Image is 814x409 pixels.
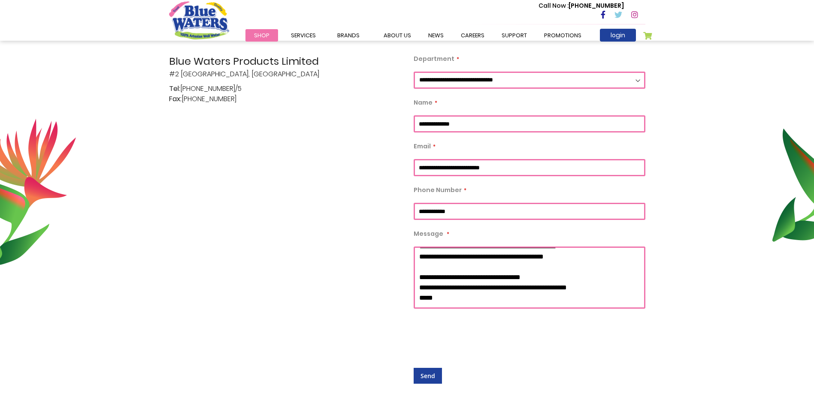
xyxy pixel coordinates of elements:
a: support [493,29,536,42]
span: Name [414,98,433,107]
a: login [600,29,636,42]
span: Tel: [169,84,180,94]
span: Department [414,54,454,63]
span: Services [291,31,316,39]
a: about us [375,29,420,42]
a: careers [452,29,493,42]
span: Message [414,229,443,238]
span: Shop [254,31,269,39]
button: Send [414,368,442,384]
p: [PHONE_NUMBER]/5 [PHONE_NUMBER] [169,84,401,104]
span: Fax: [169,94,182,104]
span: Brands [337,31,360,39]
span: Phone Number [414,186,462,194]
span: Call Now : [539,1,569,10]
a: store logo [169,1,229,39]
span: Email [414,142,431,150]
p: [PHONE_NUMBER] [539,1,624,10]
span: Send [421,372,435,380]
a: Promotions [536,29,590,42]
a: News [420,29,452,42]
iframe: reCAPTCHA [414,317,544,351]
span: Blue Waters Products Limited [169,54,401,69]
p: #2 [GEOGRAPHIC_DATA], [GEOGRAPHIC_DATA] [169,54,401,79]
